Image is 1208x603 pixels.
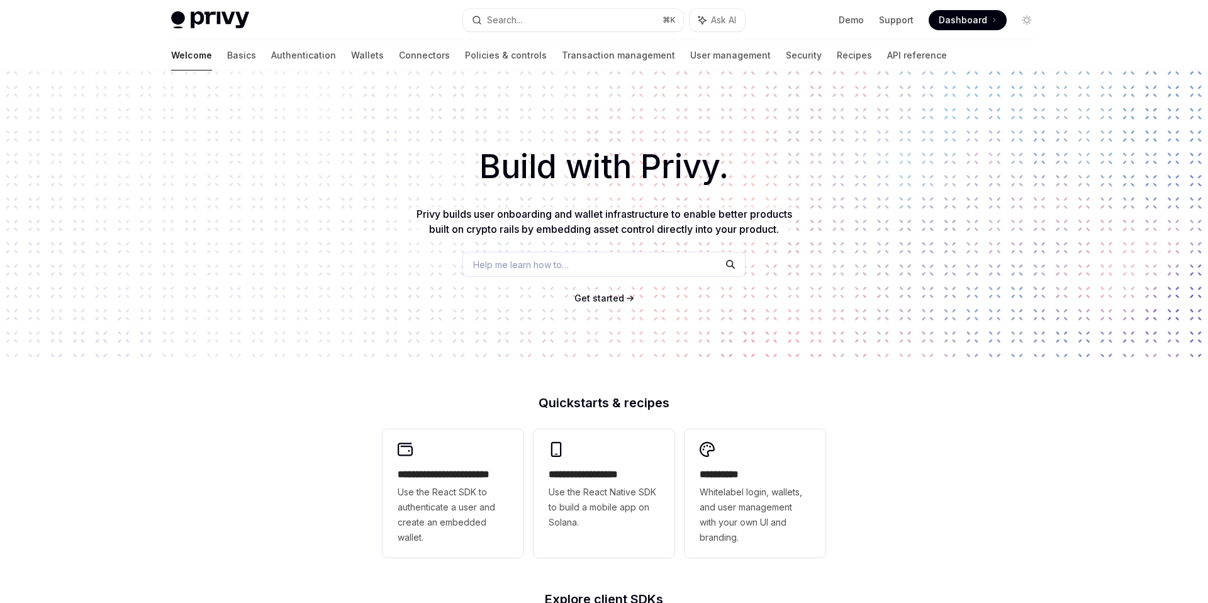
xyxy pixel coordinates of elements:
a: Dashboard [929,10,1007,30]
button: Toggle dark mode [1017,10,1037,30]
a: Support [879,14,914,26]
span: Use the React Native SDK to build a mobile app on Solana. [549,485,659,530]
span: Ask AI [711,14,736,26]
a: Welcome [171,40,212,70]
a: **** *****Whitelabel login, wallets, and user management with your own UI and branding. [685,429,825,558]
span: ⌘ K [663,15,676,25]
a: Wallets [351,40,384,70]
button: Search...⌘K [463,9,683,31]
h1: Build with Privy. [20,142,1188,191]
span: Dashboard [939,14,987,26]
img: light logo [171,11,249,29]
span: Get started [574,293,624,303]
span: Whitelabel login, wallets, and user management with your own UI and branding. [700,485,810,545]
button: Ask AI [690,9,745,31]
a: Policies & controls [465,40,547,70]
span: Privy builds user onboarding and wallet infrastructure to enable better products built on crypto ... [417,208,792,235]
a: Basics [227,40,256,70]
a: User management [690,40,771,70]
div: Search... [487,13,522,28]
a: Connectors [399,40,450,70]
a: Demo [839,14,864,26]
a: Transaction management [562,40,675,70]
a: Authentication [271,40,336,70]
a: Get started [574,292,624,305]
h2: Quickstarts & recipes [383,397,825,409]
span: Help me learn how to… [473,258,569,271]
a: **** **** **** ***Use the React Native SDK to build a mobile app on Solana. [534,429,674,558]
span: Use the React SDK to authenticate a user and create an embedded wallet. [398,485,508,545]
a: Recipes [837,40,872,70]
a: Security [786,40,822,70]
a: API reference [887,40,947,70]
